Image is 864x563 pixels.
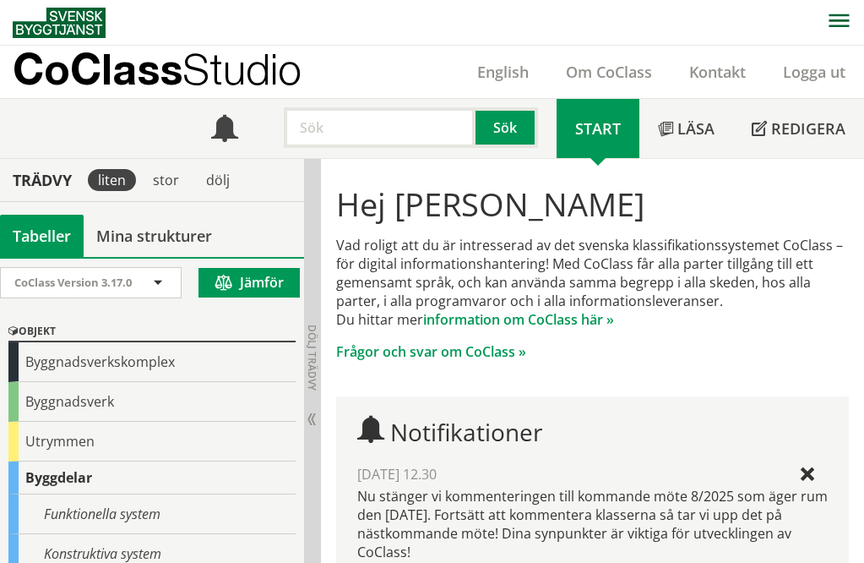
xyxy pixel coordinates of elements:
[733,99,864,158] a: Redigera
[547,62,671,82] a: Om CoClass
[8,462,296,495] div: Byggdelar
[336,342,526,361] a: Frågor och svar om CoClass »
[13,46,338,98] a: CoClassStudio
[8,342,296,382] div: Byggnadsverkskomplex
[13,8,106,38] img: Svensk Byggtjänst
[671,62,764,82] a: Kontakt
[390,416,542,448] span: Notifikationer
[211,117,238,144] span: Notifikationer
[8,495,296,534] div: Funktionella system
[13,59,302,79] p: CoClass
[305,325,319,391] span: Dölj trädvy
[182,44,302,94] span: Studio
[8,322,296,342] div: Objekt
[475,107,538,148] button: Sök
[14,275,132,290] span: CoClass Version 3.17.0
[764,62,864,82] a: Logga ut
[575,118,621,139] span: Start
[357,465,437,484] span: [DATE] 12.30
[771,118,845,139] span: Redigera
[459,62,547,82] a: English
[557,99,639,158] a: Start
[423,310,614,329] a: information om CoClass här »
[336,236,850,329] p: Vad roligt att du är intresserad av det svenska klassifikationssystemet CoClass – för digital inf...
[284,107,475,148] input: Sök
[198,268,300,298] button: Jämför
[336,185,850,222] h1: Hej [PERSON_NAME]
[3,171,81,189] div: Trädvy
[88,169,136,191] div: liten
[677,118,715,139] span: Läsa
[196,169,240,191] div: dölj
[84,215,225,257] a: Mina strukturer
[143,169,189,191] div: stor
[8,382,296,422] div: Byggnadsverk
[639,99,733,158] a: Läsa
[8,422,296,462] div: Utrymmen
